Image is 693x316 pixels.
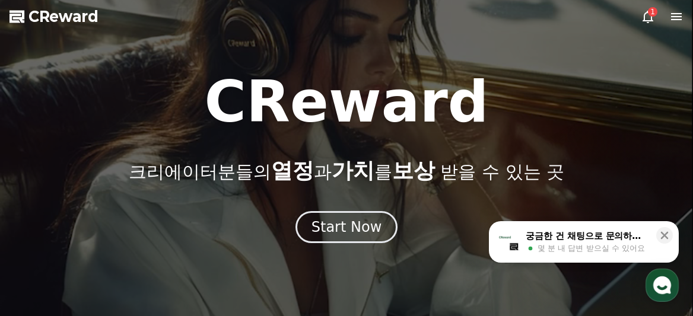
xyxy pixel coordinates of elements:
[9,7,98,26] a: CReward
[332,158,374,183] span: 가치
[311,218,382,237] div: Start Now
[641,9,655,24] a: 1
[295,223,398,234] a: Start Now
[28,7,98,26] span: CReward
[204,74,488,130] h1: CReward
[129,159,564,183] p: 크리에이터분들의 과 를 받을 수 있는 곳
[648,7,657,17] div: 1
[295,211,398,243] button: Start Now
[271,158,314,183] span: 열정
[392,158,435,183] span: 보상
